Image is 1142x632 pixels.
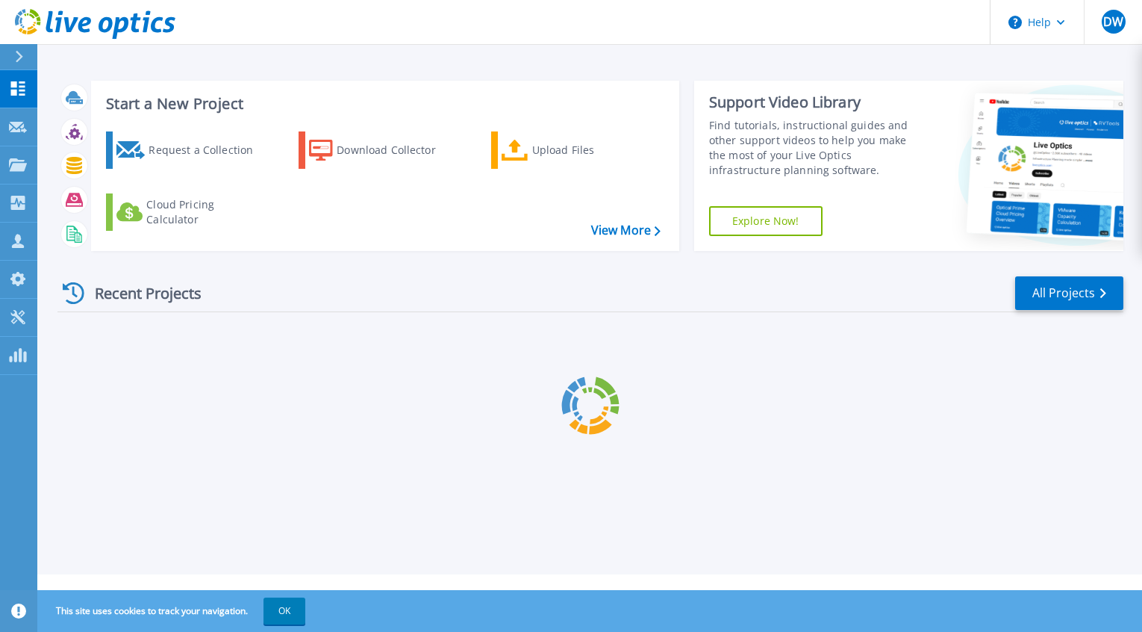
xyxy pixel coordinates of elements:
[1015,276,1123,310] a: All Projects
[532,135,652,165] div: Upload Files
[146,197,266,227] div: Cloud Pricing Calculator
[491,131,658,169] a: Upload Files
[337,135,456,165] div: Download Collector
[1103,16,1123,28] span: DW
[591,223,661,238] a: View More
[106,193,272,231] a: Cloud Pricing Calculator
[709,93,925,112] div: Support Video Library
[263,598,305,625] button: OK
[299,131,465,169] a: Download Collector
[149,135,268,165] div: Request a Collection
[106,96,660,112] h3: Start a New Project
[709,206,823,236] a: Explore Now!
[41,598,305,625] span: This site uses cookies to track your navigation.
[57,275,222,312] div: Recent Projects
[709,118,925,178] div: Find tutorials, instructional guides and other support videos to help you make the most of your L...
[106,131,272,169] a: Request a Collection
